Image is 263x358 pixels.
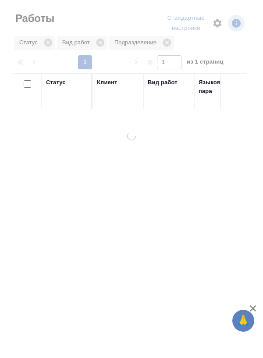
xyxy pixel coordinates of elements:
div: Клиент [97,78,117,87]
div: Статус [46,78,66,87]
div: Языковая пара [199,78,241,96]
button: 🙏 [232,310,254,332]
span: 🙏 [236,311,251,330]
div: Вид работ [148,78,178,87]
